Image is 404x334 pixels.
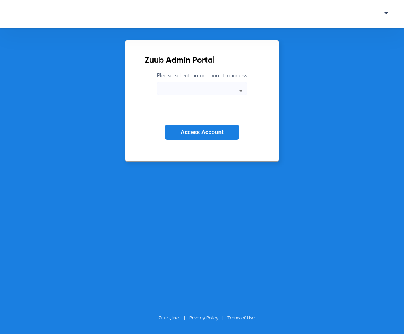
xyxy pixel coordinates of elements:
span: Access Account [180,129,223,135]
label: Please select an account to access [157,72,247,95]
h2: Zuub Admin Portal [145,57,259,65]
button: Access Account [165,125,239,140]
a: Privacy Policy [189,316,218,321]
li: Zuub, Inc. [159,314,189,322]
a: Terms of Use [227,316,255,321]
